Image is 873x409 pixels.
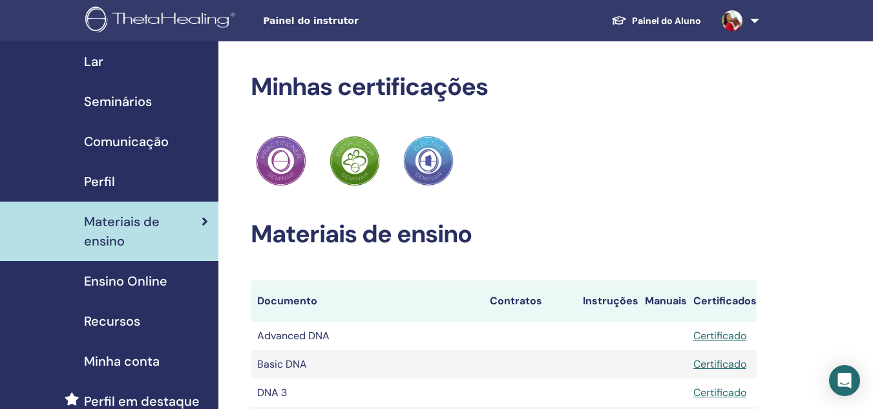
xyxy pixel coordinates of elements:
[251,322,483,350] td: Advanced DNA
[576,280,638,322] th: Instruções
[722,10,742,31] img: default.jpg
[829,365,860,396] div: Open Intercom Messenger
[251,280,483,322] th: Documento
[251,72,757,102] h2: Minhas certificações
[84,311,140,331] span: Recursos
[84,351,160,371] span: Minha conta
[638,280,687,322] th: Manuais
[251,350,483,379] td: Basic DNA
[84,92,152,111] span: Seminários
[256,136,306,186] img: Practitioner
[84,132,169,151] span: Comunicação
[84,271,167,291] span: Ensino Online
[611,15,627,26] img: graduation-cap-white.svg
[693,386,746,399] a: Certificado
[84,172,115,191] span: Perfil
[85,6,240,36] img: logo.png
[84,212,202,251] span: Materiais de ensino
[693,329,746,342] a: Certificado
[601,9,711,33] a: Painel do Aluno
[251,220,757,249] h2: Materiais de ensino
[693,357,746,371] a: Certificado
[687,280,757,322] th: Certificados
[403,136,454,186] img: Practitioner
[330,136,380,186] img: Practitioner
[84,52,103,71] span: Lar
[251,379,483,407] td: DNA 3
[483,280,576,322] th: Contratos
[263,14,457,28] span: Painel do instrutor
